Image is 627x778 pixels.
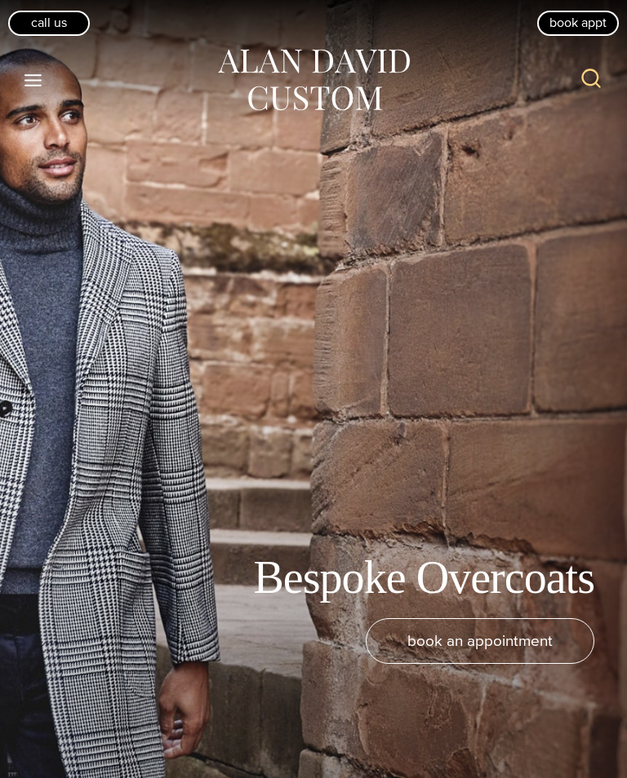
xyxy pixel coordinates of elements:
[16,65,51,95] button: Open menu
[407,629,553,652] span: book an appointment
[537,11,619,35] a: book appt
[253,550,594,605] h1: Bespoke Overcoats
[571,60,611,99] button: View Search Form
[216,44,411,117] img: Alan David Custom
[8,11,90,35] a: Call Us
[366,618,594,664] a: book an appointment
